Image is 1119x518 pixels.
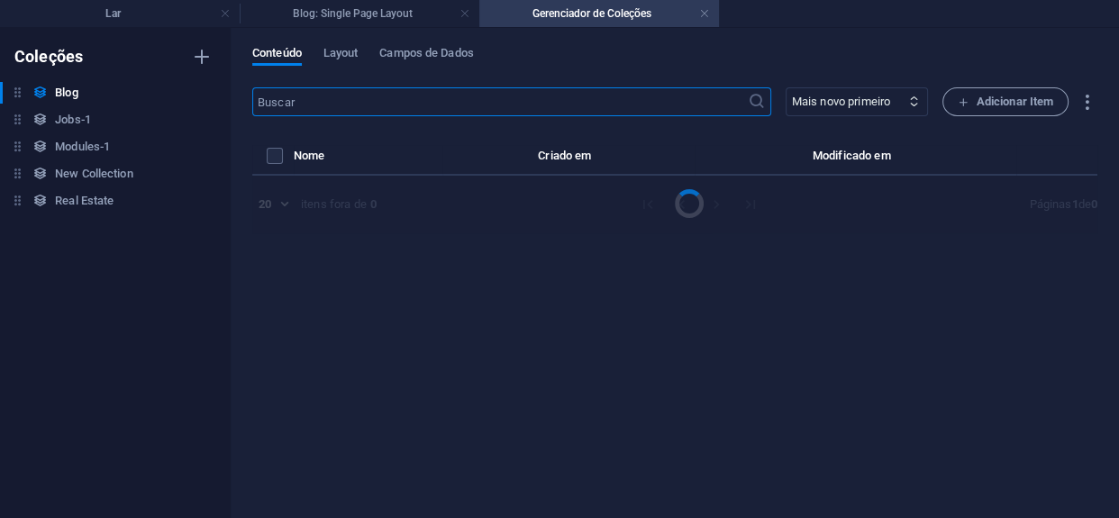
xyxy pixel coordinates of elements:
th: Modificado em [695,145,1016,176]
button: Adicionar Item [942,87,1069,116]
h6: Blog [55,82,77,104]
span: Campos de Dados [379,42,473,68]
h6: Real Estate [55,190,114,212]
span: Conteúdo [252,42,302,68]
font: Lar [105,7,121,20]
input: Buscar [252,87,747,116]
th: Nome [294,145,442,176]
h4: Blog: Single Page Layout [240,4,479,23]
i: Criar nova coleção [191,46,213,68]
table: items list [252,145,1097,176]
h4: Gerenciador de Coleções [479,4,719,23]
h6: Modules-1 [55,136,110,158]
h6: Jobs-1 [55,109,91,131]
th: Criado em [442,145,695,176]
h6: New Collection [55,163,132,185]
span: Layout [323,42,359,68]
span: Adicionar Item [958,91,1053,113]
h6: Coleções [14,46,83,68]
